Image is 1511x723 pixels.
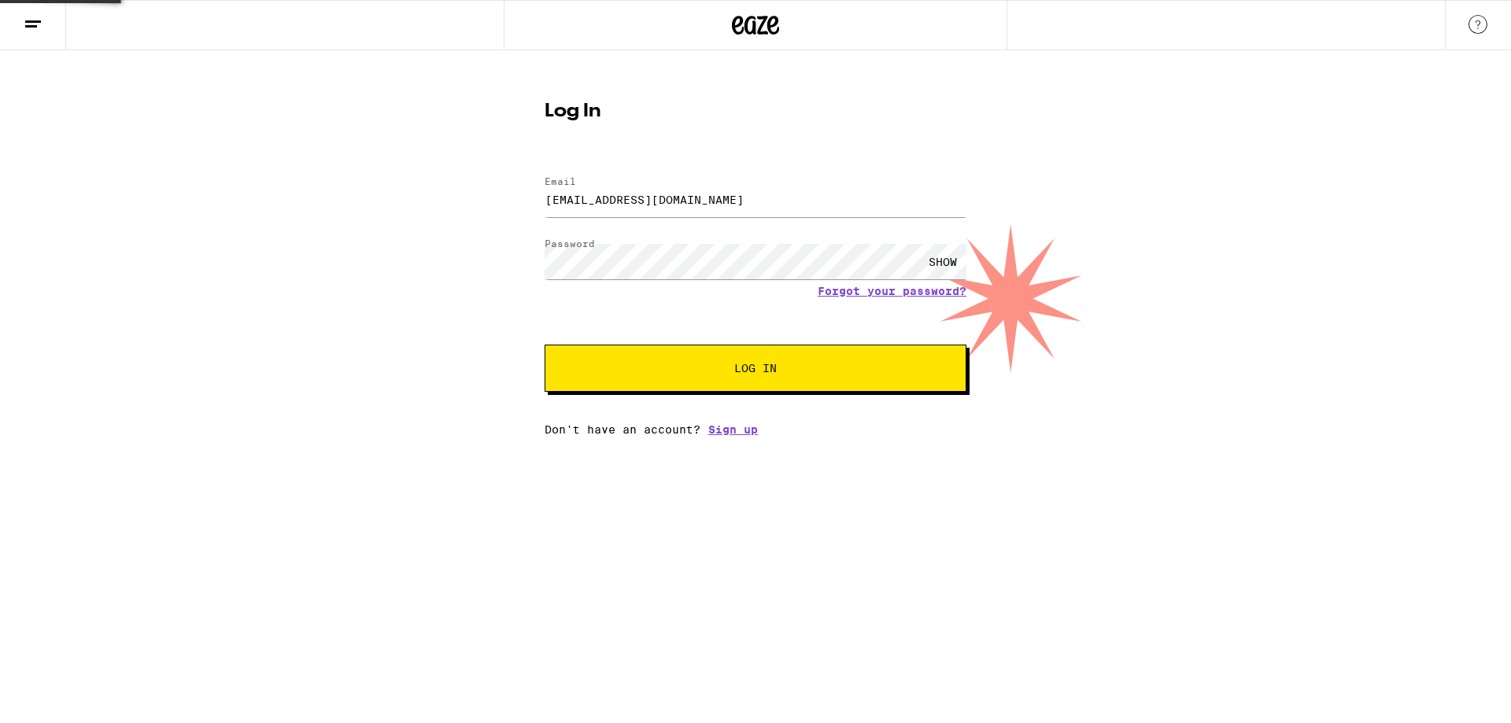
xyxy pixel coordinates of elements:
a: Forgot your password? [818,285,966,297]
a: Sign up [708,423,758,436]
span: Log In [734,363,777,374]
input: Email [545,182,966,217]
div: SHOW [919,244,966,279]
button: Log In [545,345,966,392]
label: Password [545,238,595,249]
h1: Log In [545,102,966,121]
span: Hi. Need any help? [9,11,113,24]
div: Don't have an account? [545,423,966,436]
label: Email [545,176,576,186]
